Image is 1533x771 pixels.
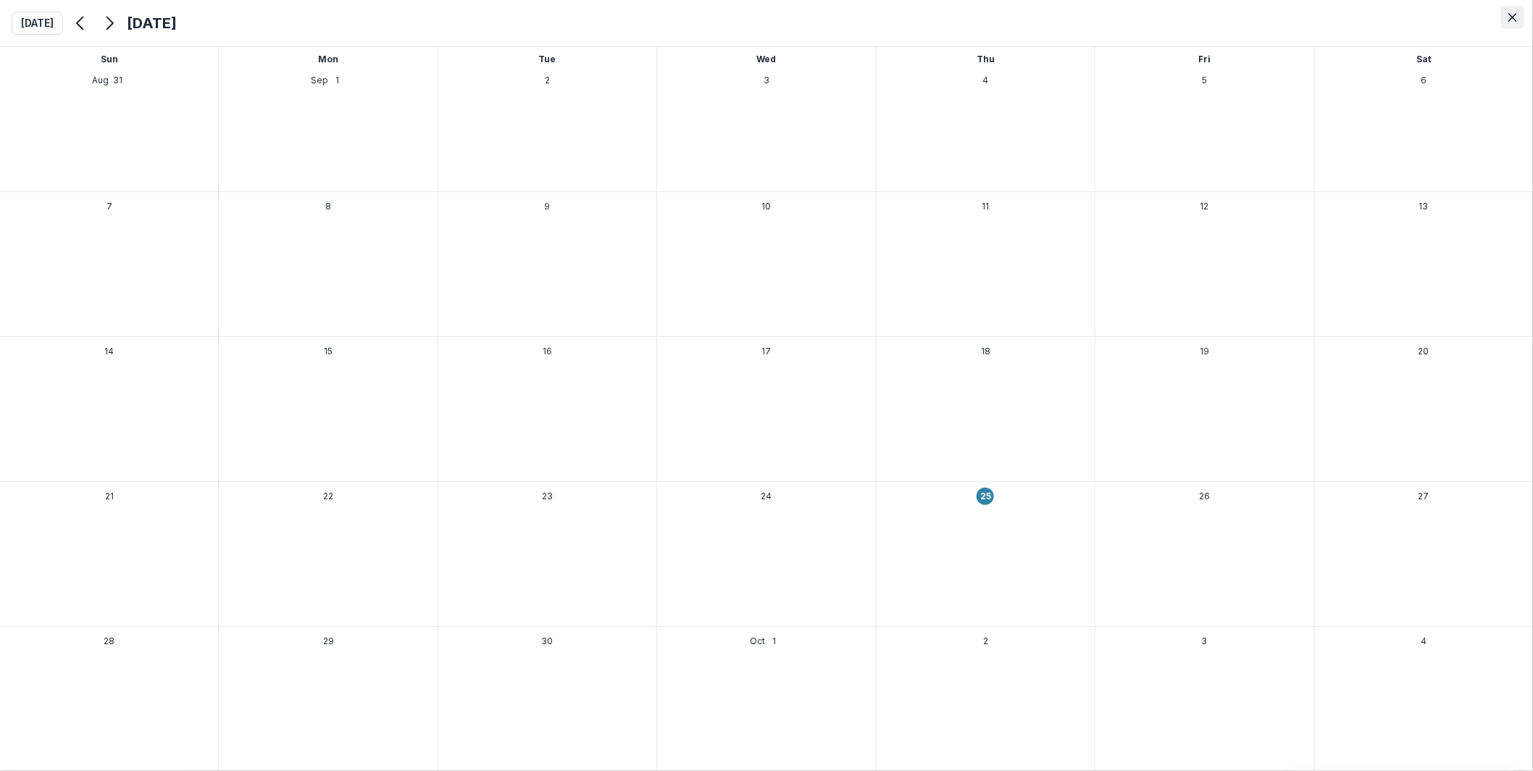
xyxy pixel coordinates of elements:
p: 13 [1419,200,1429,213]
p: 22 [323,490,333,503]
p: 2 [545,74,550,87]
p: 31 [113,74,122,87]
p: 1 [335,74,339,87]
p: 6 [1421,74,1427,87]
p: 3 [764,74,769,87]
p: 12 [1200,200,1209,213]
p: 2 [983,635,988,648]
p: 18 [981,345,990,358]
p: Aug [92,74,109,87]
p: Mon [318,53,338,66]
p: 24 [761,490,772,503]
p: 16 [543,345,552,358]
p: 28 [104,635,114,648]
button: Previous month [69,12,92,35]
p: 5 [1202,74,1207,87]
p: 25 [980,490,991,503]
p: 10 [761,200,771,213]
p: 26 [1199,490,1210,503]
p: 27 [1419,490,1429,503]
p: Oct [750,635,765,648]
p: Sun [101,53,118,66]
p: 29 [323,635,334,648]
p: Sep [311,74,328,87]
p: 9 [545,200,551,213]
p: Sat [1416,53,1431,66]
p: Tue [539,53,556,66]
p: 8 [325,200,331,213]
p: Fri [1198,53,1211,66]
p: Wed [756,53,776,66]
p: Thu [977,53,995,66]
p: 23 [542,490,553,503]
p: 30 [542,635,554,648]
h4: [DATE] [127,12,177,34]
p: 17 [761,345,771,358]
p: 14 [104,345,114,358]
button: [DATE] [12,12,63,35]
button: Next month [98,12,121,35]
p: 4 [982,74,988,87]
p: 3 [1202,635,1208,648]
button: Close [1501,6,1524,29]
p: 19 [1200,345,1209,358]
p: 20 [1419,345,1429,358]
p: 21 [105,490,114,503]
p: 11 [982,200,989,213]
p: 1 [772,635,776,648]
p: 7 [106,200,112,213]
p: 4 [1421,635,1427,648]
p: 15 [324,345,333,358]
